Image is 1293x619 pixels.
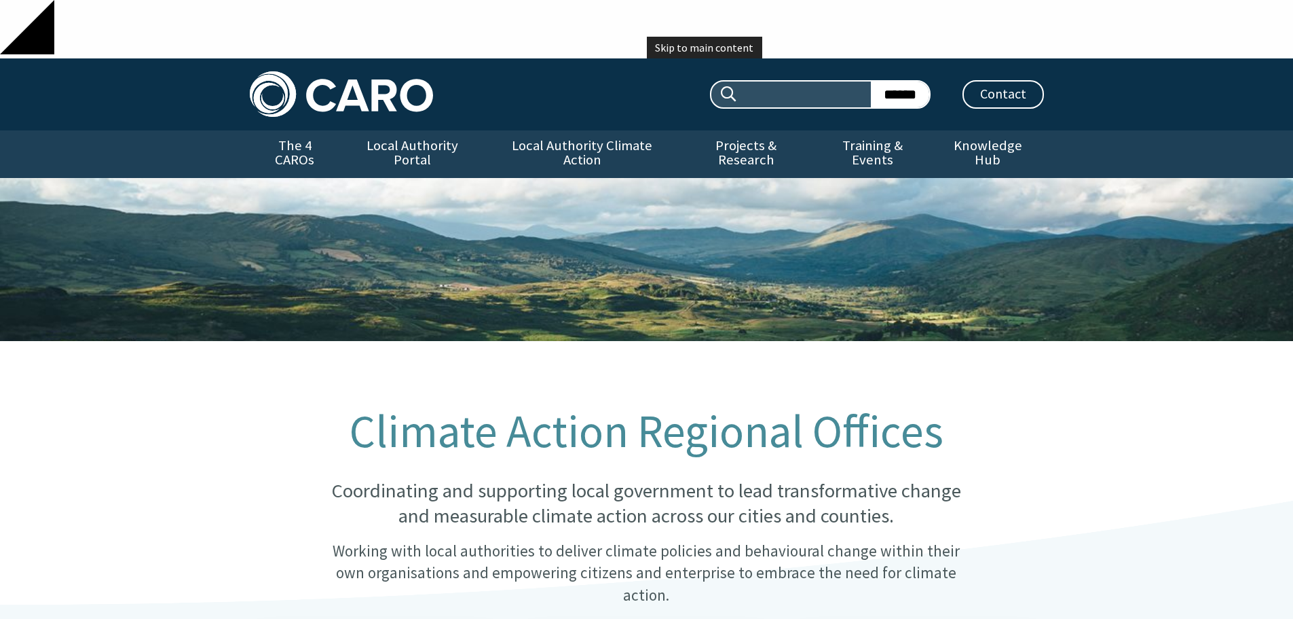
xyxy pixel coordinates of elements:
a: Knowledge Hub [932,130,1043,178]
a: Contact [962,80,1044,109]
p: Working with local authorities to deliver climate policies and behavioural change within their ow... [317,540,975,606]
img: Caro logo [250,71,433,117]
a: Local Authority Portal [340,130,485,178]
a: The 4 CAROs [250,130,340,178]
h1: Climate Action Regional Offices [317,406,975,457]
p: Coordinating and supporting local government to lead transformative change and measurable climate... [317,478,975,529]
a: Projects & Research [679,130,813,178]
a: Training & Events [813,130,932,178]
a: Local Authority Climate Action [485,130,679,178]
a: Skip to main content [647,37,763,58]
